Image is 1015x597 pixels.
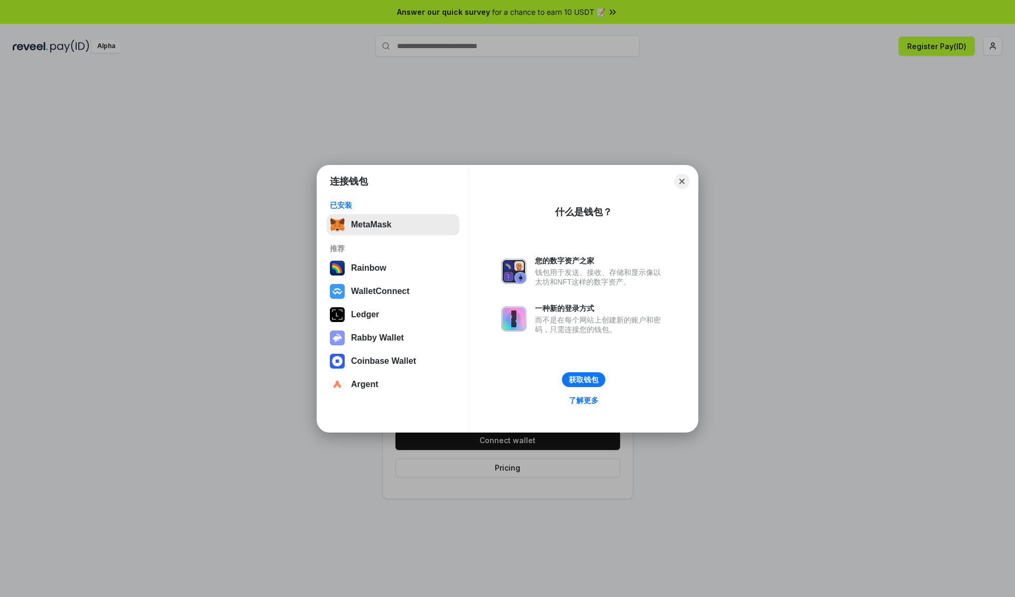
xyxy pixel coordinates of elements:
[562,372,605,387] button: 获取钱包
[330,354,345,369] img: svg+xml,%3Csvg%20width%3D%2228%22%20height%3D%2228%22%20viewBox%3D%220%200%2028%2028%22%20fill%3D...
[351,287,410,296] div: WalletConnect
[330,307,345,322] img: svg+xml,%3Csvg%20xmlns%3D%22http%3A%2F%2Fwww.w3.org%2F2000%2Fsvg%22%20width%3D%2228%22%20height%3...
[330,284,345,299] img: svg+xml,%3Csvg%20width%3D%2228%22%20height%3D%2228%22%20viewBox%3D%220%200%2028%2028%22%20fill%3D...
[327,351,459,372] button: Coinbase Wallet
[675,174,689,189] button: Close
[327,304,459,325] button: Ledger
[330,377,345,392] img: svg+xml,%3Csvg%20width%3D%2228%22%20height%3D%2228%22%20viewBox%3D%220%200%2028%2028%22%20fill%3D...
[327,281,459,302] button: WalletConnect
[351,220,391,229] div: MetaMask
[535,304,666,313] div: 一种新的登录方式
[555,206,612,218] div: 什么是钱包？
[351,380,379,389] div: Argent
[330,330,345,345] img: svg+xml,%3Csvg%20xmlns%3D%22http%3A%2F%2Fwww.w3.org%2F2000%2Fsvg%22%20fill%3D%22none%22%20viewBox...
[327,214,459,235] button: MetaMask
[327,327,459,348] button: Rabby Wallet
[330,261,345,275] img: svg+xml,%3Csvg%20width%3D%22120%22%20height%3D%22120%22%20viewBox%3D%220%200%20120%20120%22%20fil...
[535,256,666,265] div: 您的数字资产之家
[351,310,379,319] div: Ledger
[351,356,416,366] div: Coinbase Wallet
[330,217,345,232] img: svg+xml,%3Csvg%20fill%3D%22none%22%20height%3D%2233%22%20viewBox%3D%220%200%2035%2033%22%20width%...
[501,259,527,284] img: svg+xml,%3Csvg%20xmlns%3D%22http%3A%2F%2Fwww.w3.org%2F2000%2Fsvg%22%20fill%3D%22none%22%20viewBox...
[327,374,459,395] button: Argent
[330,175,368,188] h1: 连接钱包
[562,393,605,407] a: 了解更多
[535,315,666,334] div: 而不是在每个网站上创建新的账户和密码，只需连接您的钱包。
[501,306,527,332] img: svg+xml,%3Csvg%20xmlns%3D%22http%3A%2F%2Fwww.w3.org%2F2000%2Fsvg%22%20fill%3D%22none%22%20viewBox...
[330,200,456,210] div: 已安装
[351,263,386,273] div: Rainbow
[330,244,456,253] div: 推荐
[569,375,598,384] div: 获取钱包
[351,333,404,343] div: Rabby Wallet
[327,258,459,279] button: Rainbow
[535,268,666,287] div: 钱包用于发送、接收、存储和显示像以太坊和NFT这样的数字资产。
[569,396,598,405] div: 了解更多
